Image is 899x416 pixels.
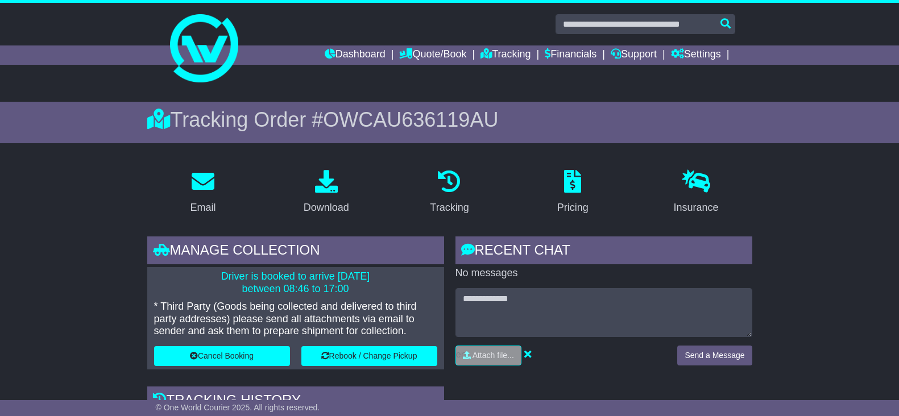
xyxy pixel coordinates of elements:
[422,166,476,219] a: Tracking
[545,45,596,65] a: Financials
[154,271,437,295] p: Driver is booked to arrive [DATE] between 08:46 to 17:00
[611,45,657,65] a: Support
[674,200,719,215] div: Insurance
[455,236,752,267] div: RECENT CHAT
[677,346,752,365] button: Send a Message
[304,200,349,215] div: Download
[399,45,466,65] a: Quote/Book
[325,45,386,65] a: Dashboard
[190,200,216,215] div: Email
[550,166,596,219] a: Pricing
[671,45,721,65] a: Settings
[666,166,726,219] a: Insurance
[557,200,589,215] div: Pricing
[301,346,437,366] button: Rebook / Change Pickup
[296,166,357,219] a: Download
[455,267,752,280] p: No messages
[147,236,444,267] div: Manage collection
[480,45,531,65] a: Tracking
[156,403,320,412] span: © One World Courier 2025. All rights reserved.
[147,107,752,132] div: Tracking Order #
[323,108,498,131] span: OWCAU636119AU
[154,301,437,338] p: * Third Party (Goods being collected and delivered to third party addresses) please send all atta...
[183,166,223,219] a: Email
[430,200,469,215] div: Tracking
[154,346,290,366] button: Cancel Booking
